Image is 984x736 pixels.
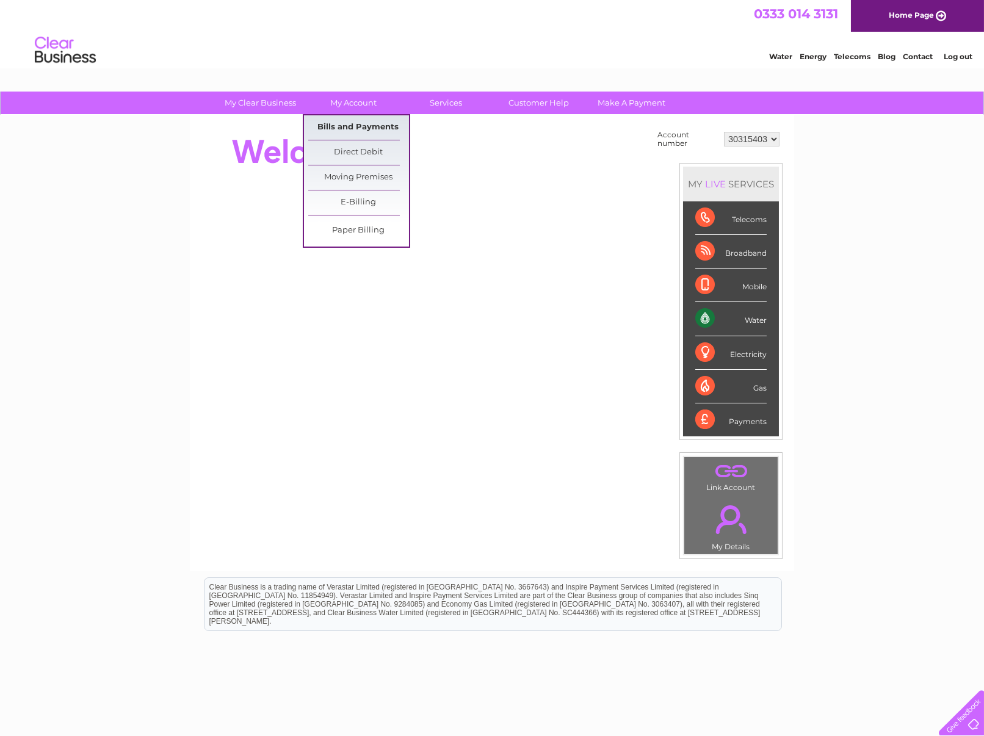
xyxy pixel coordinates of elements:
a: My Clear Business [211,92,311,114]
div: Payments [695,403,767,436]
a: Moving Premises [308,165,409,190]
div: Gas [695,370,767,403]
div: Water [695,302,767,336]
td: My Details [684,495,778,555]
div: LIVE [703,178,728,190]
div: Broadband [695,235,767,269]
a: Make A Payment [582,92,682,114]
a: Customer Help [489,92,590,114]
div: Telecoms [695,201,767,235]
a: Contact [903,52,933,61]
a: Paper Billing [308,218,409,243]
div: MY SERVICES [683,167,779,201]
div: Clear Business is a trading name of Verastar Limited (registered in [GEOGRAPHIC_DATA] No. 3667643... [204,7,781,59]
td: Link Account [684,456,778,495]
a: Blog [878,52,895,61]
a: . [687,498,775,541]
a: Direct Debit [308,140,409,165]
a: E-Billing [308,190,409,215]
a: Bills and Payments [308,115,409,140]
td: Account number [654,128,721,151]
a: Energy [800,52,827,61]
a: . [687,460,775,482]
a: Telecoms [834,52,870,61]
div: Mobile [695,269,767,302]
a: My Account [303,92,404,114]
a: Water [769,52,792,61]
a: Log out [944,52,972,61]
div: Electricity [695,336,767,370]
a: 0333 014 3131 [754,6,838,21]
a: Services [396,92,497,114]
img: logo.png [34,32,96,69]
